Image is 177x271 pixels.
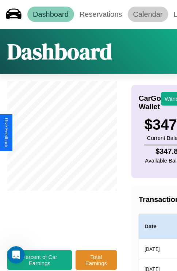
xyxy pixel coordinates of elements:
[7,250,72,270] button: Percent of Car Earnings
[145,222,166,231] h4: Date
[74,7,128,22] a: Reservations
[27,7,74,22] a: Dashboard
[7,37,112,66] h1: Dashboard
[4,118,9,148] div: Give Feedback
[76,250,117,270] button: Total Earnings
[128,7,168,22] a: Calendar
[139,239,172,259] th: [DATE]
[139,94,161,111] h4: CarGo Wallet
[7,246,25,264] iframe: Intercom live chat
